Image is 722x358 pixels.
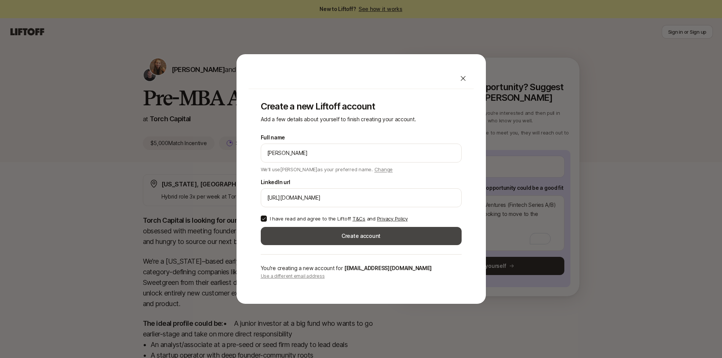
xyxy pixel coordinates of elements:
[267,149,455,158] input: e.g. Melanie Perkins
[270,215,408,222] p: I have read and agree to the Liftoff and
[261,178,291,187] label: LinkedIn url
[261,264,462,273] p: You're creating a new account for
[261,273,462,280] p: Use a different email address
[344,265,432,271] span: [EMAIL_ADDRESS][DOMAIN_NAME]
[261,227,462,245] button: Create account
[267,193,455,202] input: e.g. https://www.linkedin.com/in/melanie-perkins
[352,216,365,222] a: T&Cs
[261,115,462,124] p: Add a few details about yourself to finish creating your account.
[261,216,267,222] button: I have read and agree to the Liftoff T&Cs and Privacy Policy
[261,133,285,142] label: Full name
[261,101,462,112] p: Create a new Liftoff account
[374,166,393,172] span: Change
[261,164,393,173] p: We'll use [PERSON_NAME] as your preferred name.
[377,216,408,222] a: Privacy Policy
